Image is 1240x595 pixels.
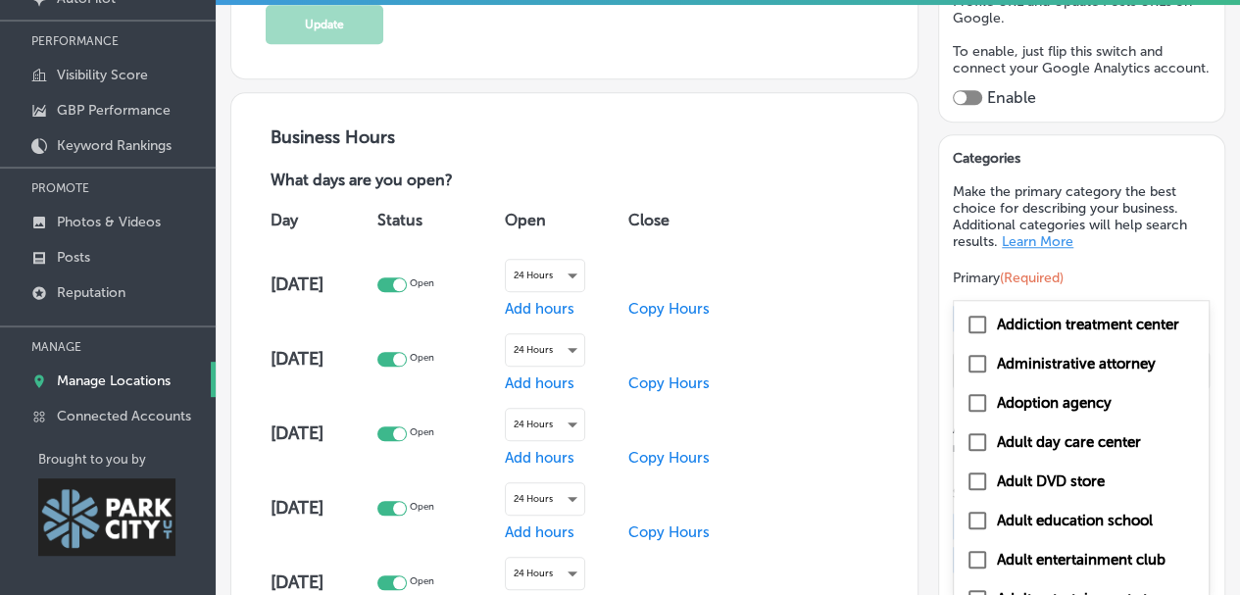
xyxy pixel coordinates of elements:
[57,408,191,424] p: Connected Accounts
[57,249,90,266] p: Posts
[505,374,574,392] span: Add hours
[997,551,1166,569] label: Adult entertainment club
[628,300,710,318] span: Copy Hours
[57,214,161,230] p: Photos & Videos
[57,102,171,119] p: GBP Performance
[271,273,372,295] h4: [DATE]
[997,355,1156,372] label: Administrative attorney
[623,192,728,247] th: Close
[987,88,1036,107] label: Enable
[953,420,1168,457] span: (8 categories recommended)
[506,561,584,587] div: 24 Hours
[57,284,125,301] p: Reputation
[1002,233,1073,250] a: Learn More
[953,183,1210,250] p: Make the primary category the best choice for describing your business. Additional categories wil...
[997,316,1179,333] label: Addiction treatment center
[505,449,574,467] span: Add hours
[997,394,1112,412] label: Adoption agency
[505,523,574,541] span: Add hours
[271,497,372,519] h4: [DATE]
[505,300,574,318] span: Add hours
[953,486,1195,501] span: Selected Additional Category(s) (2)
[57,67,148,83] p: Visibility Score
[410,277,434,292] p: Open
[997,433,1141,451] label: Adult day care center
[506,263,584,289] div: 24 Hours
[410,575,434,590] p: Open
[628,374,710,392] span: Copy Hours
[506,337,584,364] div: 24 Hours
[997,512,1153,529] label: Adult education school
[271,571,372,593] h4: [DATE]
[953,270,1064,286] span: Primary
[410,501,434,516] p: Open
[57,372,171,389] p: Manage Locations
[410,352,434,367] p: Open
[953,421,1168,456] span: Additional Categories
[271,348,372,370] h4: [DATE]
[506,412,584,438] div: 24 Hours
[410,426,434,441] p: Open
[57,137,172,154] p: Keyword Rankings
[38,478,175,556] img: Park City
[500,192,623,247] th: Open
[266,192,372,247] th: Day
[266,126,883,148] h3: Business Hours
[628,523,710,541] span: Copy Hours
[628,449,710,467] span: Copy Hours
[953,43,1210,76] p: To enable, just flip this switch and connect your Google Analytics account.
[271,422,372,444] h4: [DATE]
[953,150,1210,174] h3: Categories
[372,192,501,247] th: Status
[266,5,383,44] button: Update
[38,452,216,467] p: Brought to you by
[1000,270,1064,286] span: (Required)
[997,472,1105,490] label: Adult DVD store
[506,486,584,513] div: 24 Hours
[266,172,593,192] p: What days are you open?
